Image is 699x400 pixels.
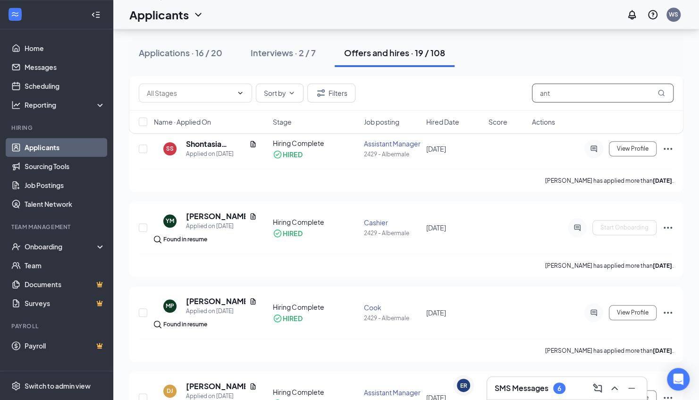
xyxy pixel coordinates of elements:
svg: CheckmarkCircle [273,314,282,323]
svg: ChevronDown [288,89,295,97]
div: Applied on [DATE] [186,221,257,231]
button: Filter Filters [307,84,355,102]
div: Cashier [364,218,421,227]
button: View Profile [609,141,657,156]
input: All Stages [147,88,233,98]
svg: Analysis [11,100,21,110]
svg: Ellipses [662,222,674,233]
svg: WorkstreamLogo [10,9,20,19]
div: Interviews · 2 / 7 [251,47,316,59]
div: HIRED [283,314,302,323]
div: Open Intercom Messenger [667,368,690,391]
div: Found in resume [163,235,207,244]
div: Applied on [DATE] [186,149,257,159]
div: Applications · 16 / 20 [139,47,222,59]
input: Search in offers and hires [532,84,674,102]
div: 2429 - Albermale [364,150,421,158]
a: Applicants [25,138,105,157]
span: View Profile [617,309,648,316]
div: Hiring Complete [273,138,358,148]
div: Hiring Complete [273,387,358,397]
a: Team [25,256,105,275]
svg: Filter [315,87,327,99]
svg: Document [249,298,257,305]
button: View Profile [609,305,657,320]
div: Hiring Complete [273,217,358,227]
span: Actions [532,117,555,127]
img: search.bf7aa3482b7795d4f01b.svg [154,321,161,328]
h3: SMS Messages [495,383,548,393]
b: [DATE] [653,262,672,269]
h1: Applicants [129,7,189,23]
button: ChevronUp [607,381,622,396]
svg: Ellipses [662,307,674,318]
svg: ComposeMessage [592,383,603,394]
div: Team Management [11,223,103,231]
h5: [PERSON_NAME] [186,296,245,306]
div: Hiring Complete [273,302,358,312]
svg: ActiveChat [588,145,599,153]
div: 2429 - Albermale [364,229,421,237]
div: YM [166,217,174,225]
svg: ChevronDown [236,89,244,97]
svg: ActiveChat [572,224,583,231]
span: Hired Date [426,117,459,127]
svg: ChevronUp [609,383,620,394]
svg: Document [249,140,257,148]
svg: Document [249,383,257,390]
a: Talent Network [25,195,105,213]
img: search.bf7aa3482b7795d4f01b.svg [154,236,161,243]
a: Job Postings [25,176,105,195]
div: Assistant Manager [364,388,421,397]
a: SurveysCrown [25,294,105,313]
div: MP [166,302,174,310]
div: Onboarding [25,242,97,251]
a: PayrollCrown [25,336,105,355]
button: Sort byChevronDown [256,84,303,102]
span: Sort by [264,90,286,96]
div: DJ [167,387,173,395]
h5: [PERSON_NAME] [186,381,245,391]
span: Name · Applied On [154,117,211,127]
a: Sourcing Tools [25,157,105,176]
div: 6 [557,384,561,392]
a: DocumentsCrown [25,275,105,294]
div: Applied on [DATE] [186,306,257,316]
div: Reporting [25,100,106,110]
svg: Collapse [91,10,101,19]
a: Scheduling [25,77,105,95]
svg: CheckmarkCircle [273,229,282,238]
span: [DATE] [426,145,446,153]
p: [PERSON_NAME] has applied more than . [545,262,674,270]
svg: ActiveChat [588,309,599,316]
svg: ChevronDown [193,9,204,20]
div: Payroll [11,322,103,330]
svg: UserCheck [11,242,21,251]
div: HIRED [283,150,302,159]
b: [DATE] [653,347,672,354]
div: Assistant Manager [364,139,421,148]
svg: MagnifyingGlass [657,89,665,97]
p: [PERSON_NAME] has applied more than . [545,177,674,185]
div: Found in resume [163,320,207,329]
div: Switch to admin view [25,381,91,391]
a: Messages [25,58,105,77]
div: 2429 - Albermale [364,314,421,322]
span: Start Onboarding [600,224,648,231]
button: ComposeMessage [590,381,605,396]
svg: Document [249,213,257,220]
span: [DATE] [426,223,446,232]
h5: Shontasia Smack [186,139,245,149]
div: Offers and hires · 19 / 108 [344,47,445,59]
div: WS [669,10,678,18]
span: [DATE] [426,308,446,317]
svg: CheckmarkCircle [273,150,282,159]
svg: QuestionInfo [647,9,658,20]
div: Cook [364,303,421,312]
svg: Ellipses [662,143,674,154]
div: SS [166,145,174,153]
span: View Profile [617,145,648,152]
svg: Notifications [626,9,638,20]
p: [PERSON_NAME] has applied more than . [545,347,674,355]
button: Minimize [624,381,639,396]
